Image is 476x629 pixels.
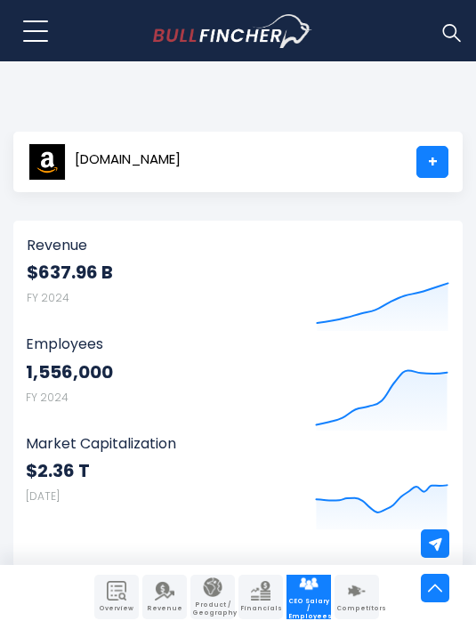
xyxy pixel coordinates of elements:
[26,435,448,534] a: Market Capitalization $2.36 T [DATE]
[240,605,281,612] span: Financials
[335,575,379,619] a: Company Competitors
[336,605,377,612] span: Competitors
[75,152,181,167] span: [DOMAIN_NAME]
[96,605,137,612] span: Overview
[144,605,185,612] span: Revenue
[27,290,69,305] small: FY 2024
[286,575,331,619] a: Company Employees
[27,237,449,335] a: Revenue $637.96 B FY 2024
[26,335,448,352] span: Employees
[26,459,90,482] strong: $2.36 T
[28,146,182,178] a: [DOMAIN_NAME]
[416,146,448,178] a: +
[288,598,329,620] span: CEO Salary / Employees
[27,261,113,284] strong: $637.96 B
[28,143,66,181] img: AMZN logo
[94,575,139,619] a: Company Overview
[26,335,448,434] a: Employees 1,556,000 FY 2024
[26,435,448,452] span: Market Capitalization
[26,360,113,383] strong: 1,556,000
[26,390,69,405] small: FY 2024
[27,237,449,254] span: Revenue
[142,575,187,619] a: Company Revenue
[190,575,235,619] a: Company Product/Geography
[238,575,283,619] a: Company Financials
[192,601,233,617] span: Product / Geography
[153,14,312,48] img: Bullfincher logo
[153,14,344,48] a: Go to homepage
[26,488,60,504] small: [DATE]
